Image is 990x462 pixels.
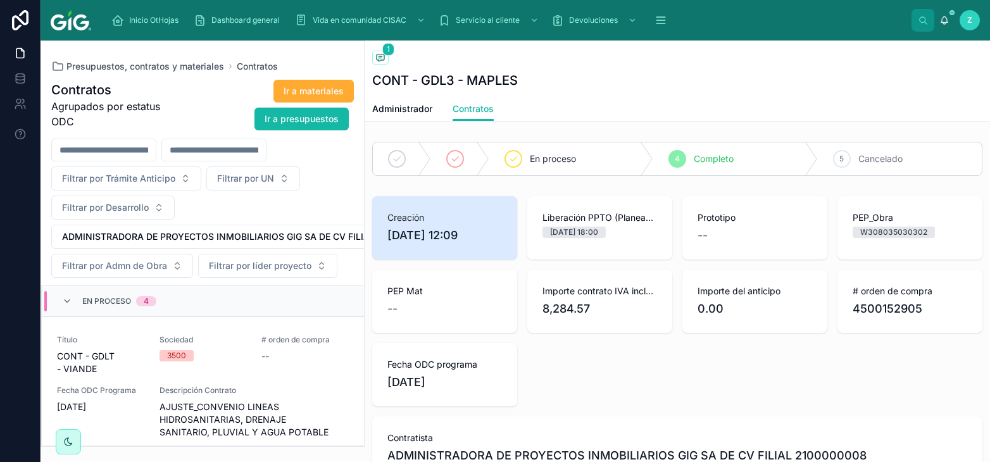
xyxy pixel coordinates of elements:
[542,285,657,297] span: Importe contrato IVA incluido
[387,358,502,371] span: Fecha ODC programa
[211,15,280,25] span: Dashboard general
[453,103,494,115] span: Contratos
[456,15,520,25] span: Servicio al cliente
[569,15,618,25] span: Devoluciones
[57,385,144,396] span: Fecha ODC Programa
[387,373,502,391] span: [DATE]
[698,285,812,297] span: Importe del anticipo
[291,9,432,32] a: Vida en comunidad CISAC
[160,385,349,396] span: Descripción Contrato
[853,285,967,297] span: # orden de compra
[167,350,186,361] div: 3500
[62,201,149,214] span: Filtrar por Desarrollo
[57,335,144,345] span: Título
[129,15,179,25] span: Inicio OtHojas
[62,230,432,243] span: ADMINISTRADORA DE PROYECTOS INMOBILIARIOS GIG SA DE CV FILIAL 2100000008
[453,97,494,122] a: Contratos
[51,10,91,30] img: App logo
[387,432,967,444] span: Contratista
[387,211,502,224] span: Creación
[51,225,458,249] button: Select Button
[273,80,354,103] button: Ir a materiales
[853,300,967,318] span: 4500152905
[698,211,812,224] span: Prototipo
[372,51,389,66] button: 1
[51,99,175,129] span: Agrupados por estatus ODC
[144,296,149,306] div: 4
[261,350,269,363] span: --
[675,154,680,164] span: 4
[967,15,972,25] span: Z
[698,300,812,318] span: 0.00
[206,166,300,190] button: Select Button
[51,196,175,220] button: Select Button
[254,108,349,130] button: Ir a presupuestos
[190,9,289,32] a: Dashboard general
[853,211,967,224] span: PEP_Obra
[694,153,734,165] span: Completo
[313,15,406,25] span: Vida en comunidad CISAC
[542,300,657,318] span: 8,284.57
[698,227,708,244] span: --
[284,85,344,97] span: Ir a materiales
[542,211,657,224] span: Liberación PPTO (Planeación)
[387,285,502,297] span: PEP Mat
[57,350,144,375] span: CONT - GDLT - VIANDE
[839,154,844,164] span: 5
[858,153,903,165] span: Cancelado
[57,401,144,413] span: [DATE]
[101,6,912,34] div: scrollable content
[387,227,502,244] span: [DATE] 12:09
[548,9,643,32] a: Devoluciones
[62,259,167,272] span: Filtrar por Admn de Obra
[372,97,432,123] a: Administrador
[217,172,274,185] span: Filtrar por UN
[372,103,432,115] span: Administrador
[82,296,131,306] span: En proceso
[198,254,337,278] button: Select Button
[160,335,247,345] span: Sociedad
[382,43,394,56] span: 1
[66,60,224,73] span: Presupuestos, contratos y materiales
[62,172,175,185] span: Filtrar por Trámite Anticipo
[530,153,576,165] span: En proceso
[42,316,364,456] a: TítuloCONT - GDLT - VIANDESociedad3500# orden de compra--Fecha ODC Programa[DATE]Descripción Cont...
[434,9,545,32] a: Servicio al cliente
[160,401,349,439] span: AJUSTE_CONVENIO LINEAS HIDROSANITARIAS, DRENAJE SANITARIO, PLUVIAL Y AGUA POTABLE
[550,227,598,238] div: [DATE] 18:00
[372,72,518,89] h1: CONT - GDL3 - MAPLES
[860,227,927,238] div: W308035030302
[265,113,339,125] span: Ir a presupuestos
[51,166,201,190] button: Select Button
[237,60,278,73] a: Contratos
[261,335,349,345] span: # orden de compra
[51,81,175,99] h1: Contratos
[209,259,311,272] span: Filtrar por líder proyecto
[51,254,193,278] button: Select Button
[51,60,224,73] a: Presupuestos, contratos y materiales
[108,9,187,32] a: Inicio OtHojas
[387,300,398,318] span: --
